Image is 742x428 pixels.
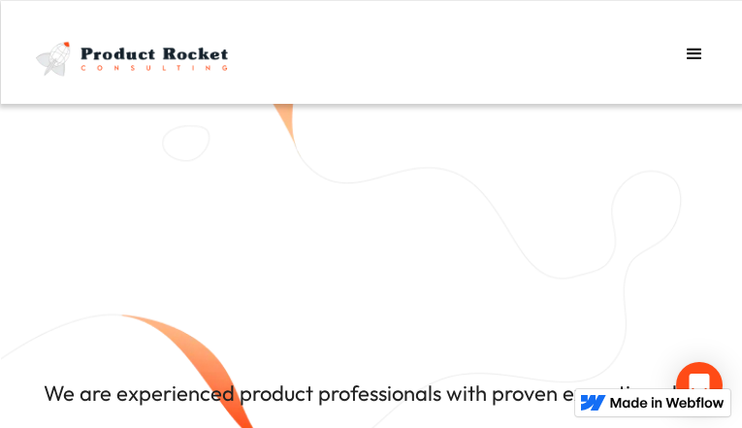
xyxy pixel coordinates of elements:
[676,362,723,409] div: Open Intercom Messenger
[665,25,724,83] div: menu
[30,25,239,84] img: Product Rocket full light logo
[610,397,725,409] img: Made in Webflow
[20,25,239,84] a: home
